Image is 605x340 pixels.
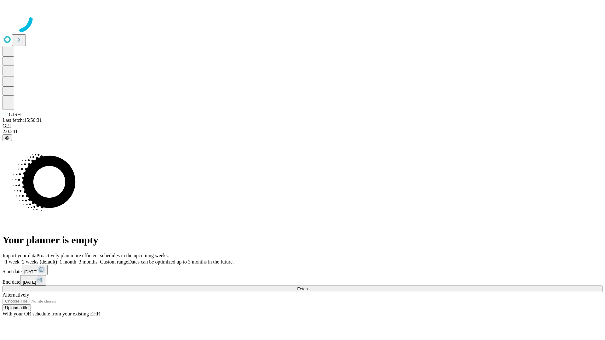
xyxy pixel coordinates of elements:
[3,117,42,123] span: Last fetch: 15:50:31
[60,259,76,264] span: 1 month
[79,259,97,264] span: 3 months
[128,259,234,264] span: Dates can be optimized up to 3 months in the future.
[5,135,9,140] span: @
[23,280,36,285] span: [DATE]
[3,304,31,311] button: Upload a file
[22,265,48,275] button: [DATE]
[3,292,29,297] span: Alternatively
[3,311,100,316] span: With your OR schedule from your existing EHR
[20,275,46,286] button: [DATE]
[3,123,602,129] div: GEI
[24,269,37,274] span: [DATE]
[3,275,602,286] div: End date
[5,259,20,264] span: 1 week
[22,259,57,264] span: 2 weeks (default)
[37,253,169,258] span: Proactively plan more efficient schedules in the upcoming weeks.
[100,259,128,264] span: Custom range
[297,286,308,291] span: Fetch
[9,112,21,117] span: GJSH
[3,286,602,292] button: Fetch
[3,234,602,246] h1: Your planner is empty
[3,134,12,141] button: @
[3,253,37,258] span: Import your data
[3,265,602,275] div: Start date
[3,129,602,134] div: 2.0.241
